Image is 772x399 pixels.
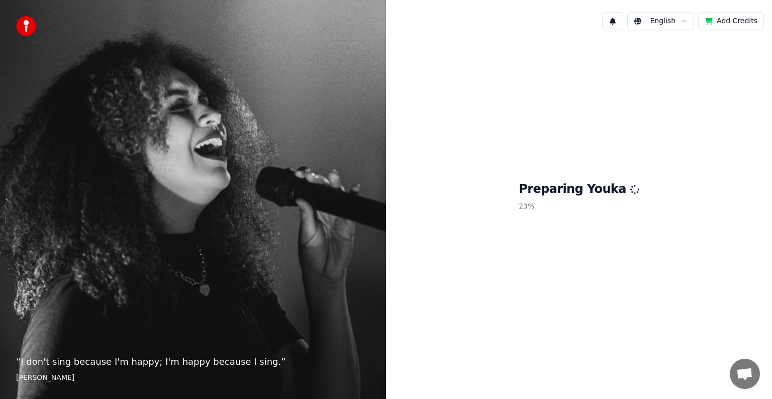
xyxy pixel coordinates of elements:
p: 23 % [519,197,639,216]
p: “ I don't sing because I'm happy; I'm happy because I sing. ” [16,355,370,369]
h1: Preparing Youka [519,181,639,197]
button: Add Credits [698,12,764,30]
div: Open chat [730,359,760,389]
footer: [PERSON_NAME] [16,373,370,383]
img: youka [16,16,36,36]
